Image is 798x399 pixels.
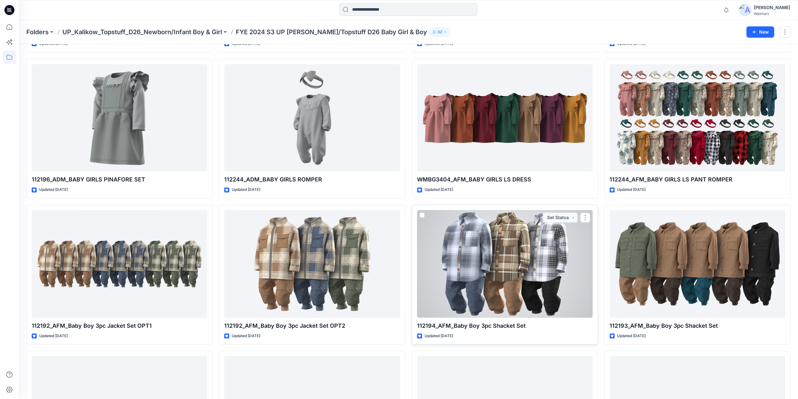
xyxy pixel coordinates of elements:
a: 112196_ADM_BABY GIRLS PINAFORE SET [32,64,207,172]
a: 112192_AFM_Baby Boy 3pc Jacket Set OPT1 [32,210,207,318]
a: WMBG3404_AFM_BABY GIRLS LS DRESS [417,64,593,172]
a: 112244_ADM_BABY GIRLS ROMPER [224,64,400,172]
p: 112244_AFM_BABY GIRLS LS PANT ROMPER [610,175,785,184]
p: Updated [DATE] [232,333,260,339]
a: Folders [26,28,49,36]
a: 112193_AFM_Baby Boy 3pc Shacket Set [610,210,785,318]
a: UP_Kalikow_Topstuff_D26_Newborn/Infant Boy & Girl [62,28,222,36]
p: 112193_AFM_Baby Boy 3pc Shacket Set [610,321,785,330]
div: Walmart [754,11,790,16]
a: 112192_AFM_Baby Boy 3pc Jacket Set OPT2 [224,210,400,318]
p: Updated [DATE] [39,333,68,339]
p: 112196_ADM_BABY GIRLS PINAFORE SET [32,175,207,184]
p: Updated [DATE] [425,333,453,339]
p: FYE 2024 S3 UP [PERSON_NAME]/Topstuff D26 Baby Girl & Boy [236,28,427,36]
button: New [746,26,774,38]
img: avatar [739,4,751,16]
p: 32 [437,29,442,35]
p: Updated [DATE] [617,333,646,339]
p: Updated [DATE] [232,186,260,193]
p: 112192_AFM_Baby Boy 3pc Jacket Set OPT1 [32,321,207,330]
button: 32 [430,28,450,36]
p: 112244_ADM_BABY GIRLS ROMPER [224,175,400,184]
p: 112192_AFM_Baby Boy 3pc Jacket Set OPT2 [224,321,400,330]
p: Updated [DATE] [39,186,68,193]
p: WMBG3404_AFM_BABY GIRLS LS DRESS [417,175,593,184]
a: 112244_AFM_BABY GIRLS LS PANT ROMPER [610,64,785,172]
p: Updated [DATE] [617,186,646,193]
a: 112194_AFM_Baby Boy 3pc Shacket Set [417,210,593,318]
div: [PERSON_NAME] [754,4,790,11]
p: 112194_AFM_Baby Boy 3pc Shacket Set [417,321,593,330]
p: Updated [DATE] [425,186,453,193]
